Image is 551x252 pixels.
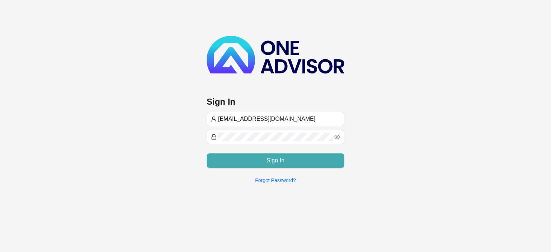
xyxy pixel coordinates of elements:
button: Sign In [207,153,344,168]
span: eye-invisible [334,134,340,140]
img: b89e593ecd872904241dc73b71df2e41-logo-dark.svg [207,36,344,73]
span: user [211,116,217,122]
span: lock [211,134,217,140]
h3: Sign In [207,96,344,108]
input: Username [218,115,340,123]
span: Sign In [267,156,284,165]
a: Forgot Password? [255,177,296,183]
